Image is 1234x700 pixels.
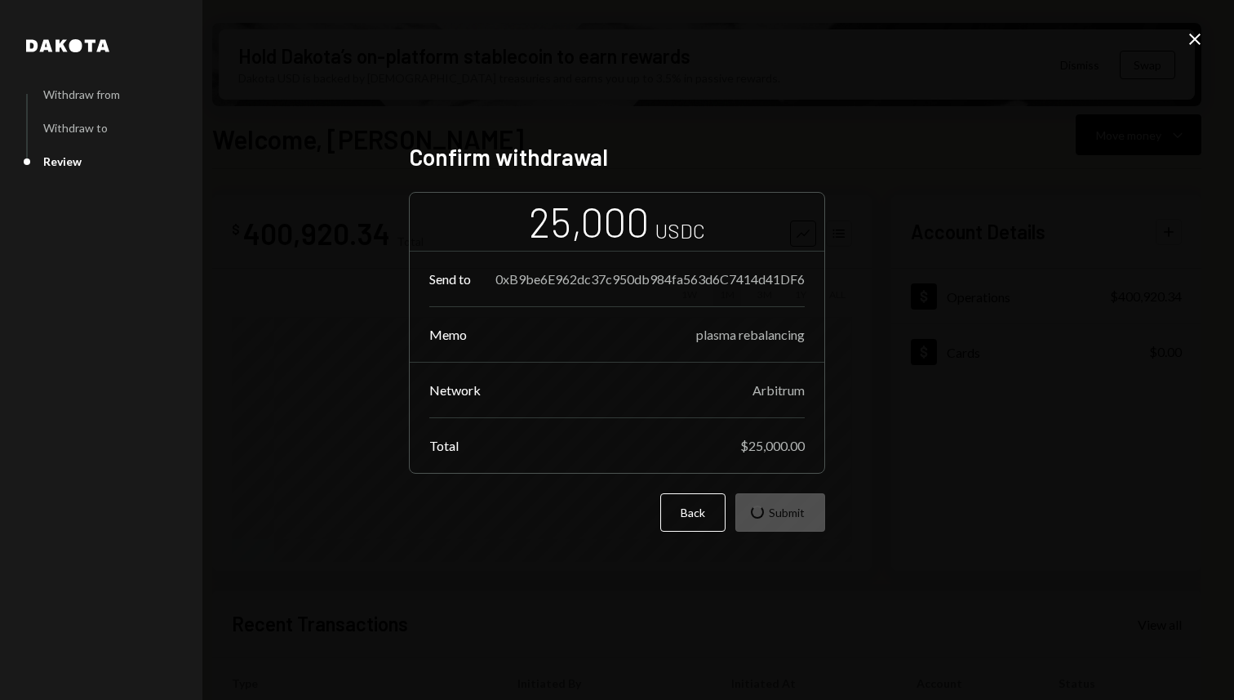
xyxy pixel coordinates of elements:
[696,327,805,342] div: plasma rebalancing
[43,154,82,168] div: Review
[429,327,467,342] div: Memo
[409,141,825,173] h2: Confirm withdrawal
[660,493,726,532] button: Back
[495,271,805,287] div: 0xB9be6E962dc37c950db984fa563d6C7414d41DF6
[752,382,805,398] div: Arbitrum
[429,382,481,398] div: Network
[429,438,459,453] div: Total
[43,87,120,101] div: Withdraw from
[429,271,471,287] div: Send to
[529,196,649,247] div: 25,000
[655,217,705,244] div: USDC
[43,121,108,135] div: Withdraw to
[740,438,805,453] div: $25,000.00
